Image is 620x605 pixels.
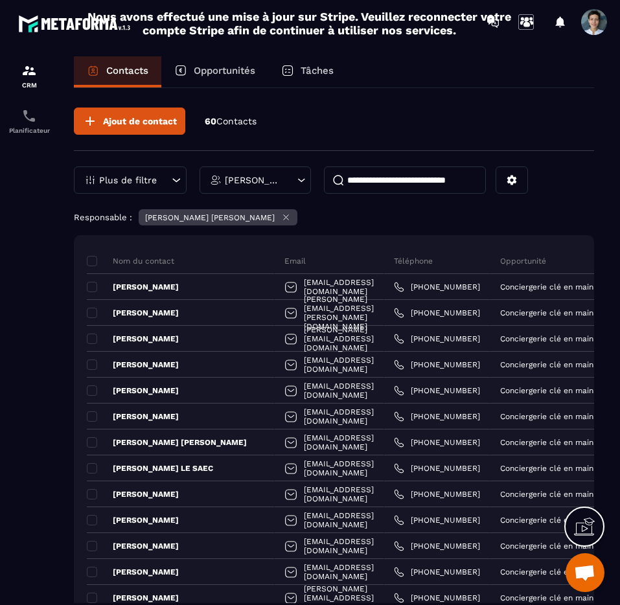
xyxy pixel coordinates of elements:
p: [PERSON_NAME] [PERSON_NAME] [225,176,282,185]
a: [PHONE_NUMBER] [394,567,480,577]
p: [PERSON_NAME] [PERSON_NAME] [87,437,247,448]
a: [PHONE_NUMBER] [394,282,480,292]
p: Conciergerie clé en main [500,490,593,499]
a: Tâches [268,56,347,87]
a: [PHONE_NUMBER] [394,437,480,448]
p: Planificateur [3,127,55,134]
p: [PERSON_NAME] [87,360,179,370]
img: scheduler [21,108,37,124]
p: Conciergerie clé en main [500,412,593,421]
p: Téléphone [394,256,433,266]
p: Email [284,256,306,266]
p: Conciergerie clé en main [500,282,593,291]
div: Ouvrir le chat [566,553,604,592]
img: logo [18,12,135,36]
img: formation [21,63,37,78]
a: schedulerschedulerPlanificateur [3,98,55,144]
p: [PERSON_NAME] [87,411,179,422]
a: Opportunités [161,56,268,87]
p: [PERSON_NAME] [87,593,179,603]
p: Nom du contact [87,256,174,266]
p: Conciergerie clé en main [500,334,593,343]
a: [PHONE_NUMBER] [394,593,480,603]
p: [PERSON_NAME] [87,334,179,344]
p: CRM [3,82,55,89]
button: Ajout de contact [74,108,185,135]
a: [PHONE_NUMBER] [394,411,480,422]
h2: Nous avons effectué une mise à jour sur Stripe. Veuillez reconnecter votre compte Stripe afin de ... [87,10,512,37]
a: [PHONE_NUMBER] [394,360,480,370]
p: [PERSON_NAME] LE SAEC [87,463,213,474]
span: Ajout de contact [103,115,177,128]
p: [PERSON_NAME] [87,385,179,396]
a: formationformationCRM [3,53,55,98]
a: [PHONE_NUMBER] [394,489,480,499]
p: Responsable : [74,212,132,222]
p: Conciergerie clé en main [500,386,593,395]
p: [PERSON_NAME] [87,515,179,525]
p: Tâches [301,65,334,76]
p: Conciergerie clé en main [500,567,593,576]
a: [PHONE_NUMBER] [394,463,480,474]
p: Conciergerie clé en main [500,308,593,317]
a: [PHONE_NUMBER] [394,541,480,551]
a: [PHONE_NUMBER] [394,385,480,396]
p: Conciergerie clé en main [500,464,593,473]
p: Conciergerie clé en main [500,516,593,525]
p: [PERSON_NAME] [87,489,179,499]
p: Plus de filtre [99,176,157,185]
p: Conciergerie clé en main [500,360,593,369]
a: [PHONE_NUMBER] [394,308,480,318]
p: [PERSON_NAME] [PERSON_NAME] [145,213,275,222]
p: Opportunités [194,65,255,76]
p: Conciergerie clé en main [500,438,593,447]
p: [PERSON_NAME] [87,308,179,318]
a: [PHONE_NUMBER] [394,334,480,344]
p: 60 [205,115,257,128]
p: [PERSON_NAME] [87,541,179,551]
a: [PHONE_NUMBER] [394,515,480,525]
p: Conciergerie clé en main [500,593,593,602]
span: Contacts [216,116,257,126]
p: [PERSON_NAME] [87,282,179,292]
p: [PERSON_NAME] [87,567,179,577]
p: Conciergerie clé en main [500,542,593,551]
a: Contacts [74,56,161,87]
p: Contacts [106,65,148,76]
p: Opportunité [500,256,546,266]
